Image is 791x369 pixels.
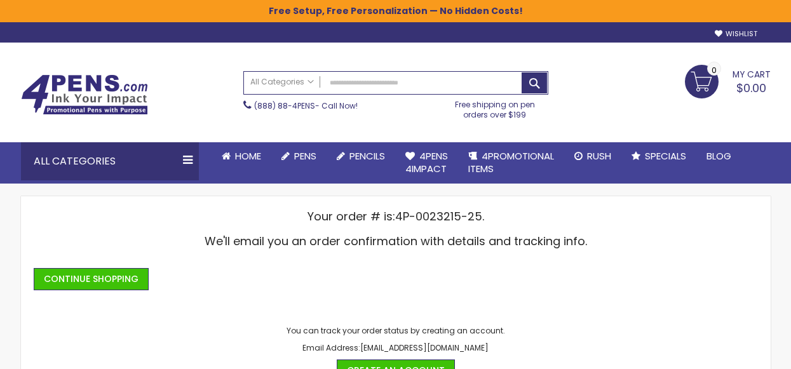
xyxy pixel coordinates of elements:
a: 4Pens4impact [395,142,458,184]
p: Your order # is: . [34,209,758,224]
a: Wishlist [715,29,757,39]
span: Specials [645,149,686,163]
div: All Categories [21,142,199,180]
div: Free shipping on pen orders over $199 [442,95,548,120]
span: - Call Now! [254,100,358,111]
span: [EMAIL_ADDRESS][DOMAIN_NAME] [360,342,489,353]
span: $0.00 [736,80,766,96]
span: Pens [294,149,316,163]
span: Home [235,149,261,163]
a: Home [212,142,271,170]
span: 4P-0023215-25 [395,208,482,224]
a: Rush [564,142,621,170]
p: We'll email you an order confirmation with details and tracking info. [34,234,758,249]
span: Blog [706,149,731,163]
span: All Categories [250,77,314,87]
span: Continue Shopping [44,272,139,285]
span: 4Pens 4impact [405,149,448,175]
span: Pencils [349,149,385,163]
p: You can track your order status by creating an account. [34,326,758,336]
a: All Categories [244,72,320,93]
img: 4Pens Custom Pens and Promotional Products [21,74,148,115]
a: Continue Shopping [34,268,149,290]
a: Pencils [327,142,395,170]
a: Pens [271,142,327,170]
a: $0.00 0 [685,65,771,97]
span: Rush [587,149,611,163]
a: 4PROMOTIONALITEMS [458,142,564,184]
a: Blog [696,142,741,170]
a: (888) 88-4PENS [254,100,315,111]
a: Specials [621,142,696,170]
span: 0 [712,64,717,76]
span: 4PROMOTIONAL ITEMS [468,149,554,175]
span: Email Address [302,342,358,353]
p: : [34,343,758,353]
